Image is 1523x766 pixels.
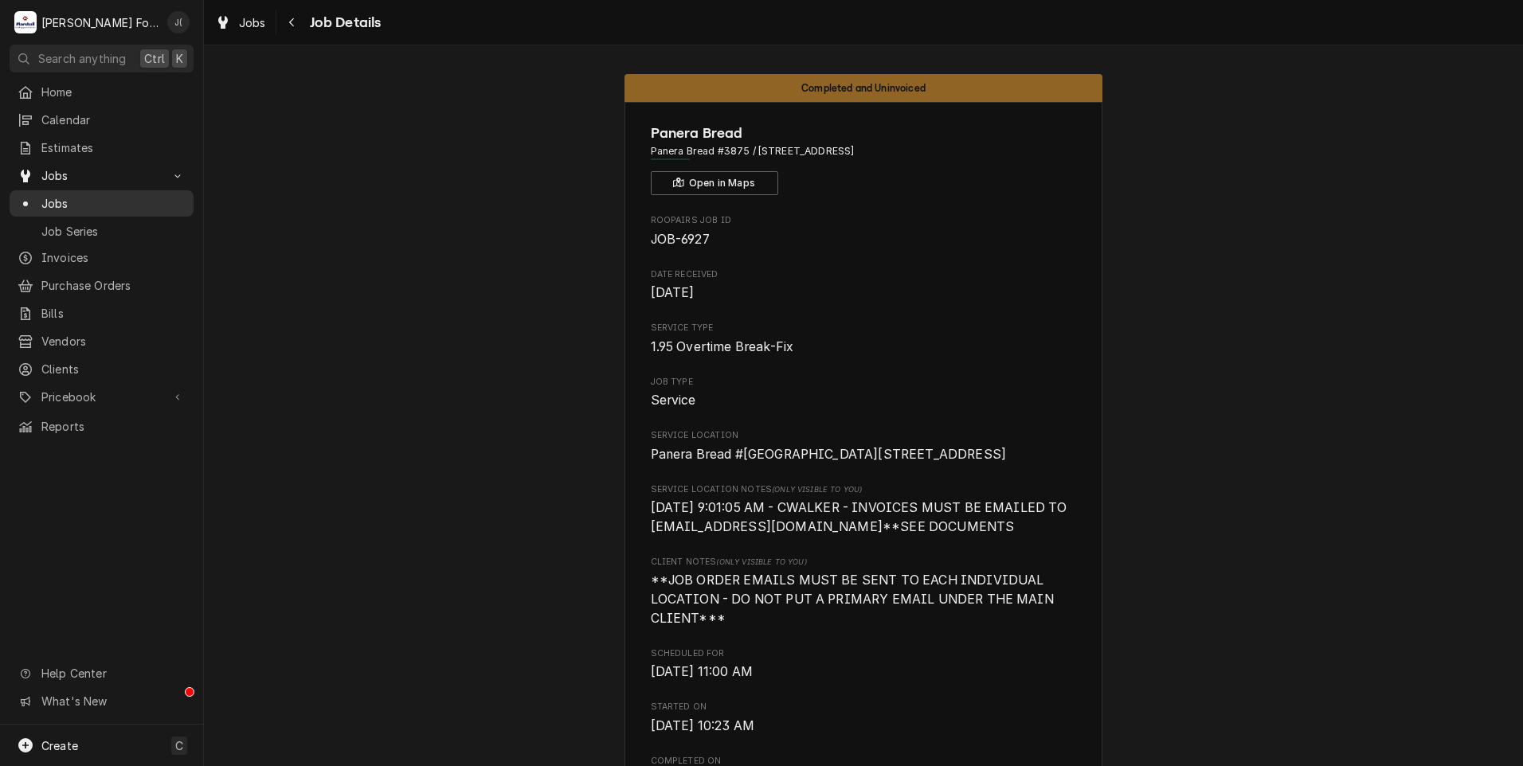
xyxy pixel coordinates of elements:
span: Job Type [651,391,1077,410]
span: Panera Bread #[GEOGRAPHIC_DATA][STREET_ADDRESS] [651,447,1007,462]
span: Service Type [651,322,1077,334]
div: Job Type [651,376,1077,410]
span: Purchase Orders [41,277,186,294]
span: Pricebook [41,389,162,405]
a: Jobs [10,190,194,217]
span: Scheduled For [651,647,1077,660]
div: [PERSON_NAME] Food Equipment Service [41,14,159,31]
span: **JOB ORDER EMAILS MUST BE SENT TO EACH INDIVIDUAL LOCATION - DO NOT PUT A PRIMARY EMAIL UNDER TH... [651,573,1058,625]
button: Navigate back [280,10,305,35]
span: Date Received [651,268,1077,281]
span: Create [41,739,78,752]
span: Service Location [651,429,1077,442]
a: Go to Jobs [10,162,194,189]
div: Status [624,74,1102,102]
span: [DATE] [651,285,695,300]
span: [DATE] 10:23 AM [651,718,754,733]
span: Service Location Notes [651,483,1077,496]
span: Service Type [651,338,1077,357]
span: Service [651,393,696,408]
div: Date Received [651,268,1077,303]
span: Started On [651,701,1077,713]
span: Bills [41,305,186,322]
span: Job Type [651,376,1077,389]
span: (Only Visible to You) [716,557,806,566]
div: M [14,11,37,33]
span: [object Object] [651,498,1077,536]
span: Estimates [41,139,186,156]
span: Jobs [41,195,186,212]
span: [DATE] 11:00 AM [651,664,753,679]
div: Roopairs Job ID [651,214,1077,248]
a: Purchase Orders [10,272,194,299]
a: Go to Help Center [10,660,194,686]
a: Bills [10,300,194,326]
span: Started On [651,717,1077,736]
span: Service Location [651,445,1077,464]
span: Roopairs Job ID [651,214,1077,227]
div: Service Type [651,322,1077,356]
button: Open in Maps [651,171,778,195]
a: Vendors [10,328,194,354]
span: Job Series [41,223,186,240]
a: Go to What's New [10,688,194,714]
div: Scheduled For [651,647,1077,682]
span: Job Details [305,12,382,33]
span: Home [41,84,186,100]
span: Clients [41,361,186,377]
button: Search anythingCtrlK [10,45,194,72]
div: Started On [651,701,1077,735]
div: [object Object] [651,483,1077,537]
span: Name [651,123,1077,144]
a: Reports [10,413,194,440]
span: Ctrl [144,50,165,67]
span: [DATE] 9:01:05 AM - CWALKER - INVOICES MUST BE EMAILED TO [EMAIL_ADDRESS][DOMAIN_NAME]**SEE DOCUM... [651,500,1071,534]
span: Jobs [41,167,162,184]
span: K [176,50,183,67]
span: Completed and Uninvoiced [801,83,926,93]
div: Jeff Debigare (109)'s Avatar [167,11,190,33]
span: Calendar [41,111,186,128]
a: Go to Pricebook [10,384,194,410]
span: JOB-6927 [651,232,710,247]
span: Client Notes [651,556,1077,569]
div: J( [167,11,190,33]
a: Clients [10,356,194,382]
span: Roopairs Job ID [651,230,1077,249]
span: Address [651,144,1077,158]
span: Jobs [239,14,266,31]
span: Date Received [651,283,1077,303]
span: What's New [41,693,184,709]
div: Marshall Food Equipment Service's Avatar [14,11,37,33]
span: 1.95 Overtime Break-Fix [651,339,794,354]
div: Service Location [651,429,1077,463]
span: Invoices [41,249,186,266]
a: Job Series [10,218,194,244]
span: C [175,737,183,754]
a: Invoices [10,244,194,271]
a: Jobs [209,10,272,36]
span: Vendors [41,333,186,350]
div: Client Information [651,123,1077,195]
span: Help Center [41,665,184,682]
a: Home [10,79,194,105]
span: Reports [41,418,186,435]
span: Scheduled For [651,662,1077,682]
span: Search anything [38,50,126,67]
a: Estimates [10,135,194,161]
span: (Only Visible to You) [772,485,862,494]
a: Calendar [10,107,194,133]
div: [object Object] [651,556,1077,627]
span: [object Object] [651,571,1077,627]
